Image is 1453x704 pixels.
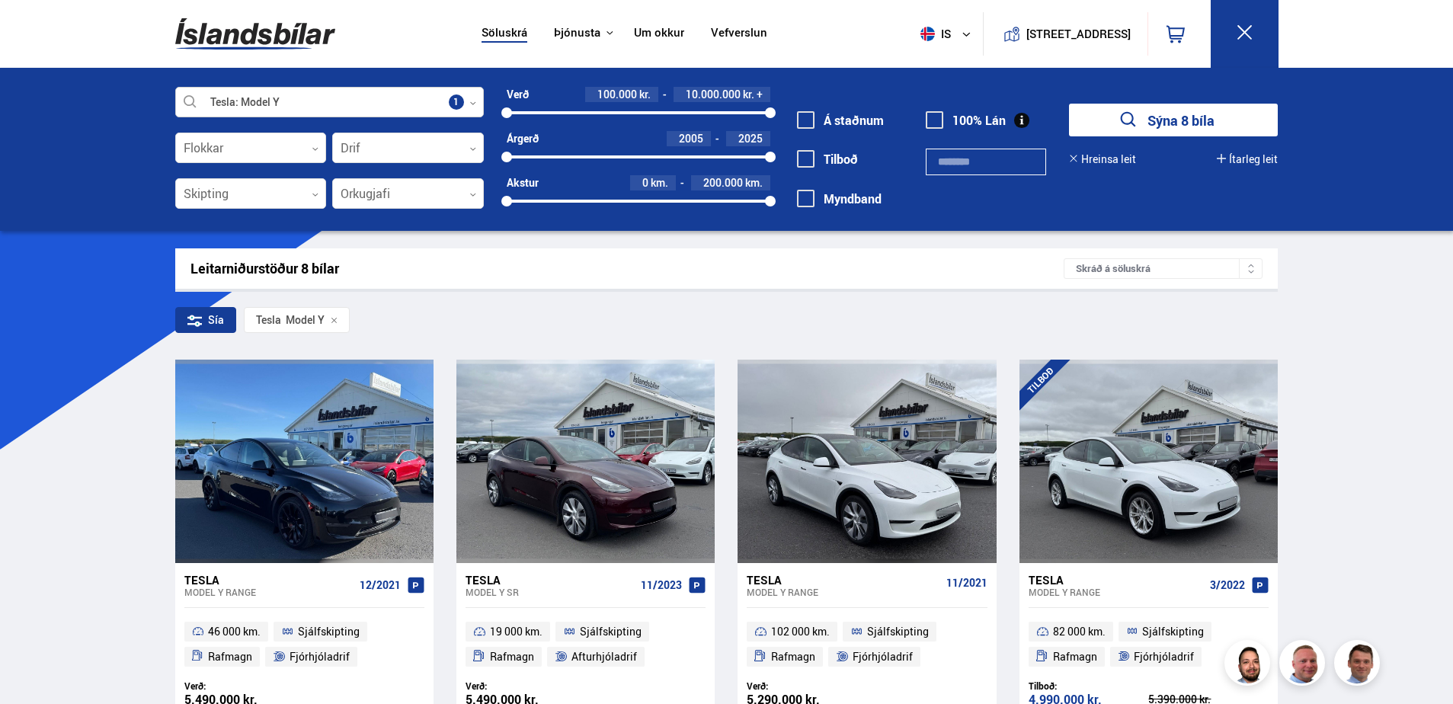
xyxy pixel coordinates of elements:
[184,680,305,692] div: Verð:
[571,648,637,666] span: Afturhjóladrif
[507,177,539,189] div: Akstur
[867,622,929,641] span: Sjálfskipting
[642,175,648,190] span: 0
[1069,153,1136,165] button: Hreinsa leit
[747,587,939,597] div: Model Y RANGE
[208,622,261,641] span: 46 000 km.
[12,6,58,52] button: Opna LiveChat spjallviðmót
[256,314,281,326] div: Tesla
[771,622,830,641] span: 102 000 km.
[853,648,913,666] span: Fjórhjóladrif
[290,648,350,666] span: Fjórhjóladrif
[711,26,767,42] a: Vefverslun
[184,587,354,597] div: Model Y RANGE
[745,177,763,189] span: km.
[1053,622,1106,641] span: 82 000 km.
[482,26,527,42] a: Söluskrá
[175,9,335,59] img: G0Ugv5HjCgRt.svg
[1210,579,1245,591] span: 3/2022
[757,88,763,101] span: +
[466,587,635,597] div: Model Y SR
[1064,258,1263,279] div: Skráð á söluskrá
[360,579,401,591] span: 12/2021
[208,648,252,666] span: Rafmagn
[1029,573,1204,587] div: Tesla
[639,88,651,101] span: kr.
[797,152,858,166] label: Tilboð
[679,131,703,146] span: 2005
[1336,642,1382,688] img: FbJEzSuNWCJXmdc-.webp
[1282,642,1327,688] img: siFngHWaQ9KaOqBr.png
[507,133,539,145] div: Árgerð
[466,680,586,692] div: Verð:
[797,114,884,127] label: Á staðnum
[797,192,882,206] label: Myndband
[490,622,542,641] span: 19 000 km.
[747,680,867,692] div: Verð:
[991,12,1139,56] a: [STREET_ADDRESS]
[926,114,1006,127] label: 100% Lán
[1029,680,1149,692] div: Tilboð:
[920,27,935,41] img: svg+xml;base64,PHN2ZyB4bWxucz0iaHR0cDovL3d3dy53My5vcmcvMjAwMC9zdmciIHdpZHRoPSI1MTIiIGhlaWdodD0iNT...
[634,26,684,42] a: Um okkur
[1029,587,1204,597] div: Model Y RANGE
[1142,622,1204,641] span: Sjálfskipting
[554,26,600,40] button: Þjónusta
[490,648,534,666] span: Rafmagn
[914,11,983,56] button: is
[298,622,360,641] span: Sjálfskipting
[651,177,668,189] span: km.
[580,622,642,641] span: Sjálfskipting
[641,579,682,591] span: 11/2023
[184,573,354,587] div: Tesla
[914,27,952,41] span: is
[738,131,763,146] span: 2025
[1134,648,1194,666] span: Fjórhjóladrif
[703,175,743,190] span: 200.000
[1217,153,1278,165] button: Ítarleg leit
[686,87,741,101] span: 10.000.000
[190,261,1064,277] div: Leitarniðurstöður 8 bílar
[946,577,987,589] span: 11/2021
[771,648,815,666] span: Rafmagn
[507,88,529,101] div: Verð
[466,573,635,587] div: Tesla
[1227,642,1272,688] img: nhp88E3Fdnt1Opn2.png
[597,87,637,101] span: 100.000
[1032,27,1125,40] button: [STREET_ADDRESS]
[256,314,325,326] span: Model Y
[747,573,939,587] div: Tesla
[743,88,754,101] span: kr.
[1053,648,1097,666] span: Rafmagn
[175,307,236,333] div: Sía
[1069,104,1278,136] button: Sýna 8 bíla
